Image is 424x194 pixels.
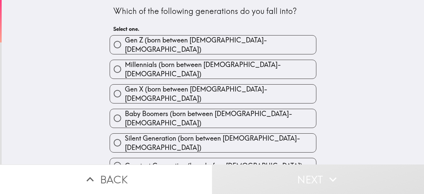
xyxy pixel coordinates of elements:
button: Gen Z (born between [DEMOGRAPHIC_DATA]-[DEMOGRAPHIC_DATA]) [110,35,316,54]
span: Gen Z (born between [DEMOGRAPHIC_DATA]-[DEMOGRAPHIC_DATA]) [125,35,316,54]
span: Millennials (born between [DEMOGRAPHIC_DATA]-[DEMOGRAPHIC_DATA]) [125,60,316,79]
button: Next [212,164,424,194]
span: Baby Boomers (born between [DEMOGRAPHIC_DATA]-[DEMOGRAPHIC_DATA]) [125,109,316,128]
button: Gen X (born between [DEMOGRAPHIC_DATA]-[DEMOGRAPHIC_DATA]) [110,85,316,103]
button: Greatest Generation (born before [DEMOGRAPHIC_DATA]) [110,158,316,173]
button: Silent Generation (born between [DEMOGRAPHIC_DATA]-[DEMOGRAPHIC_DATA]) [110,134,316,152]
button: Baby Boomers (born between [DEMOGRAPHIC_DATA]-[DEMOGRAPHIC_DATA]) [110,109,316,128]
span: Greatest Generation (born before [DEMOGRAPHIC_DATA]) [125,161,302,170]
span: Silent Generation (born between [DEMOGRAPHIC_DATA]-[DEMOGRAPHIC_DATA]) [125,134,316,152]
h6: Select one. [113,25,313,32]
span: Gen X (born between [DEMOGRAPHIC_DATA]-[DEMOGRAPHIC_DATA]) [125,85,316,103]
div: Which of the following generations do you fall into? [113,6,313,17]
button: Millennials (born between [DEMOGRAPHIC_DATA]-[DEMOGRAPHIC_DATA]) [110,60,316,79]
